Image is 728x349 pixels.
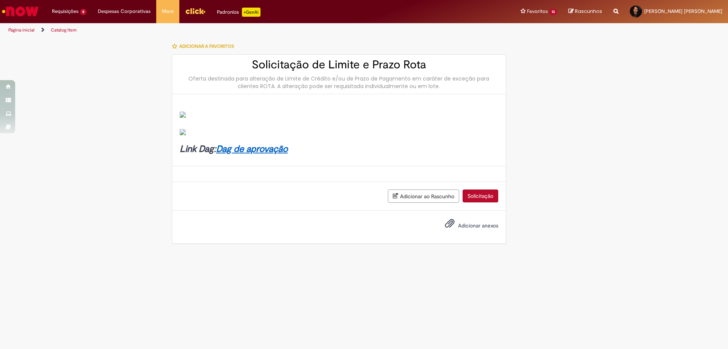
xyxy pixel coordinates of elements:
span: Despesas Corporativas [98,8,151,15]
a: Rascunhos [568,8,602,15]
img: sys_attachment.do [180,129,186,135]
img: sys_attachment.do [180,112,186,118]
ul: Trilhas de página [6,23,480,37]
button: Adicionar ao Rascunho [388,190,459,203]
a: Catalog Item [51,27,77,33]
span: Requisições [52,8,78,15]
button: Adicionar a Favoritos [172,38,238,54]
img: click_logo_yellow_360x200.png [185,5,206,17]
span: More [162,8,174,15]
strong: Link Dag: [180,143,288,155]
div: Oferta destinada para alteração de Limite de Crédito e/ou de Prazo de Pagamento em caráter de exc... [180,75,498,90]
span: 13 [549,9,557,15]
span: Rascunhos [575,8,602,15]
span: 8 [80,9,86,15]
span: Adicionar anexos [458,222,498,229]
a: Página inicial [8,27,35,33]
p: +GenAi [242,8,260,17]
img: ServiceNow [1,4,40,19]
span: [PERSON_NAME] [PERSON_NAME] [644,8,722,14]
span: Favoritos [527,8,548,15]
a: Dag de aprovação [216,143,288,155]
button: Adicionar anexos [443,216,457,234]
h2: Solicitação de Limite e Prazo Rota [180,58,498,71]
button: Solicitação [463,190,498,202]
span: Adicionar a Favoritos [179,43,234,49]
div: Padroniza [217,8,260,17]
